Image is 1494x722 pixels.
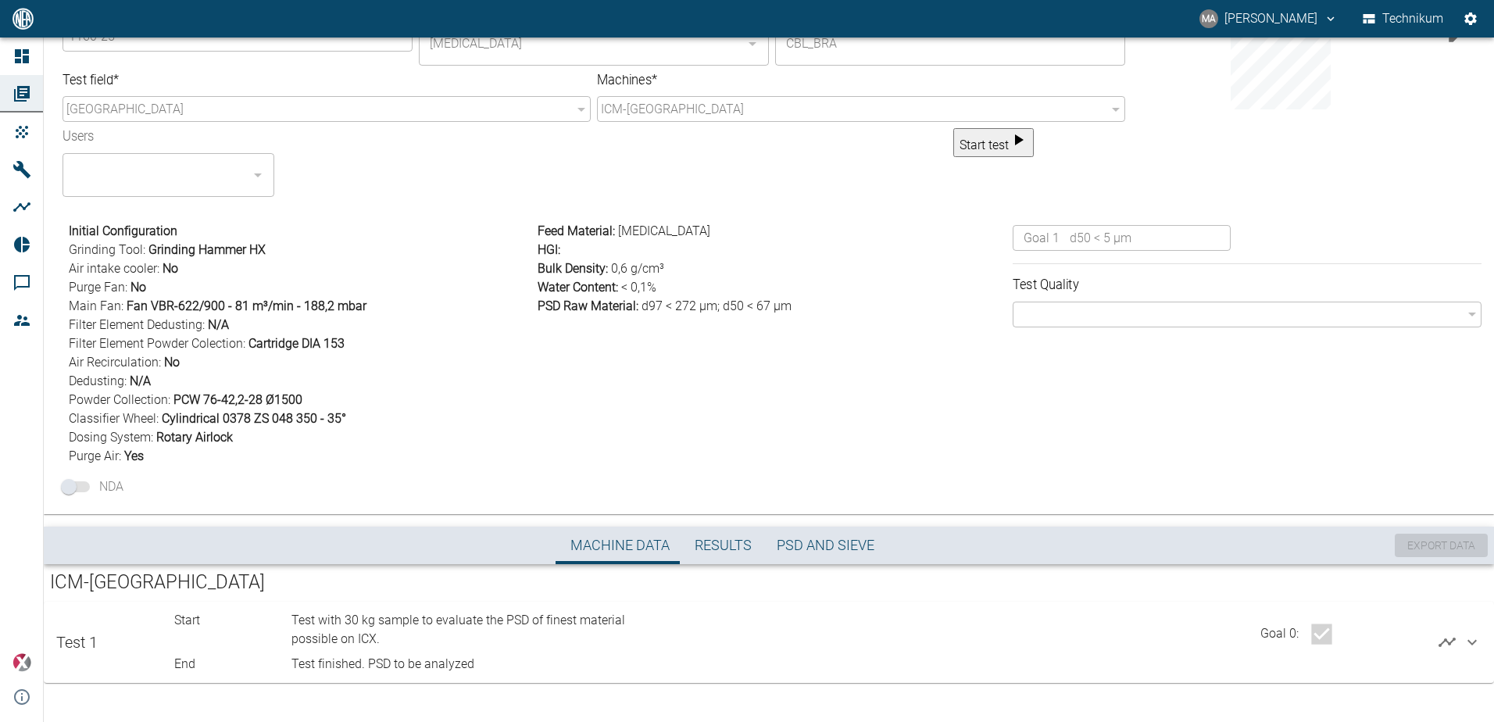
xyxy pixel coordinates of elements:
span: Classifier Wheel : [69,409,531,428]
span: Cylindrical 0378 ZS 048 350 - 35° [162,411,346,426]
span: d97 < 272 µm; d50 < 67 µm [642,298,792,313]
span: No [164,355,180,370]
span: Grinding Tool : [69,241,531,259]
img: logo [11,8,35,29]
span: Dosing System : [69,428,531,447]
span: N/A [130,374,151,388]
button: mateus.andrade@neuman-esser.com.br [1197,5,1340,33]
div: Copy to clipboard [1131,9,1430,109]
span: Filter Element Dedusting : [69,316,531,334]
span: Water Content : [538,280,618,295]
span: Rotary Airlock [156,430,233,445]
span: N/A [208,317,229,332]
span: PSD and Sieve [777,537,874,555]
button: Machine Data [558,527,682,564]
div: [GEOGRAPHIC_DATA] [63,96,591,122]
span: 0,6 g/cm³ [611,261,664,276]
span: Grinding Hammer HX [148,242,266,257]
span: Dedusting : [69,372,531,391]
span: < 0,1% [621,280,656,295]
div: Test 1StartTest with 30 kg sample to evaluate the PSD of finest material possible on ICX.EndTest ... [44,602,1494,683]
p: Goal 0 : [1260,624,1299,643]
span: Powder Collection : [69,391,531,409]
button: Start test [953,128,1034,157]
p: Initial Configuration [69,222,531,241]
span: Air intake cooler : [69,259,531,278]
img: Xplore Logo [13,653,31,672]
span: No [163,261,178,276]
span: Main Fan : [69,297,531,316]
button: Open Analysis [1431,627,1463,658]
span: Filter Element Powder Colection : [69,334,531,353]
svg: Open Analysis [1438,633,1456,652]
button: Technikum [1360,5,1447,33]
span: Purge Air : [69,447,531,466]
h6: Test 1 [56,630,98,655]
input: no customer [782,29,1118,59]
span: PSD Raw Material : [538,298,638,313]
p: Test with 30 kg sample to evaluate the PSD of finest material possible on ICX. [291,611,638,649]
span: Bulk Density : [538,261,608,276]
span: No [130,280,146,295]
span: Feed Material : [538,223,615,238]
label: Test Quality [1013,275,1364,294]
span: PCW 76-42,2-28 Ø1500 [173,392,302,407]
span: Fan VBR-622/900 - 81 m³/min - 188,2 mbar [127,298,366,313]
span: Yes [124,449,144,463]
span: [MEDICAL_DATA] [618,223,710,238]
button: Settings [1456,5,1485,33]
span: Air Recirculation : [69,353,531,372]
label: Users [63,127,221,146]
span: Results [695,537,752,555]
span: Cartridge DIA 153 [248,336,345,351]
span: HGI : [538,242,560,257]
span: NDA [99,477,123,496]
h5: ICM-[GEOGRAPHIC_DATA] [50,570,1488,595]
label: Test field * [63,70,459,89]
label: Machines * [597,70,993,89]
p: Test finished. PSD to be analyzed [291,655,638,674]
div: MA [1199,9,1218,28]
p: Start [174,611,286,630]
p: End [174,655,286,674]
div: ICM-[GEOGRAPHIC_DATA] [597,96,1125,122]
span: Purge Fan : [69,278,531,297]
